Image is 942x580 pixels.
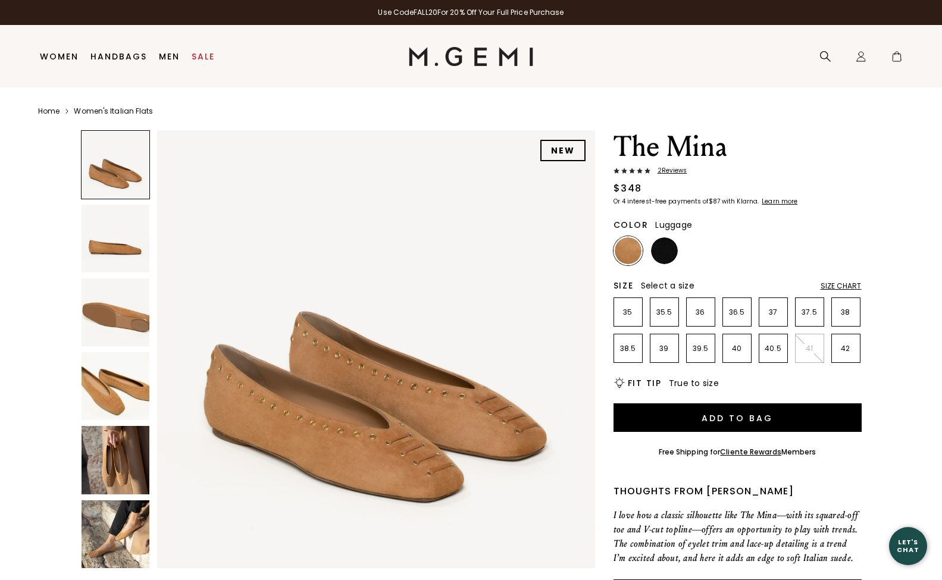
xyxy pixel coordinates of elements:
[628,378,662,388] h2: Fit Tip
[762,197,797,206] klarna-placement-style-cta: Learn more
[192,52,215,61] a: Sale
[832,344,860,353] p: 42
[74,106,153,116] a: Women's Italian Flats
[614,344,642,353] p: 38.5
[650,167,687,174] span: 2 Review s
[687,308,715,317] p: 36
[723,344,751,353] p: 40
[82,352,149,420] img: The Mina
[796,308,824,317] p: 37.5
[614,130,862,164] h1: The Mina
[615,237,641,264] img: Luggage
[614,403,862,432] button: Add to Bag
[159,52,180,61] a: Men
[761,198,797,205] a: Learn more
[614,484,862,499] div: Thoughts from [PERSON_NAME]
[82,500,149,568] img: The Mina
[614,167,862,177] a: 2Reviews
[614,281,634,290] h2: Size
[38,106,60,116] a: Home
[614,197,709,206] klarna-placement-style-body: Or 4 interest-free payments of
[723,308,751,317] p: 36.5
[687,344,715,353] p: 39.5
[614,508,862,565] p: I love how a classic silhouette like The Mina—with its squared-off toe and V-cut topline—offers a...
[659,447,816,457] div: Free Shipping for Members
[796,344,824,353] p: 41
[889,538,927,553] div: Let's Chat
[90,52,147,61] a: Handbags
[651,237,678,264] img: Black
[650,308,678,317] p: 35.5
[540,140,586,161] div: NEW
[832,308,860,317] p: 38
[641,280,694,291] span: Select a size
[40,52,79,61] a: Women
[614,181,642,196] div: $348
[650,344,678,353] p: 39
[759,308,787,317] p: 37
[614,308,642,317] p: 35
[722,197,761,206] klarna-placement-style-body: with Klarna
[82,205,149,272] img: The Mina
[409,47,533,66] img: M.Gemi
[614,220,649,230] h2: Color
[759,344,787,353] p: 40.5
[82,278,149,346] img: The Mina
[157,130,595,568] img: The Mina
[720,447,781,457] a: Cliente Rewards
[821,281,862,291] div: Size Chart
[655,219,692,231] span: Luggage
[669,377,719,389] span: True to size
[414,7,437,17] strong: FALL20
[82,426,149,494] img: The Mina
[709,197,720,206] klarna-placement-style-amount: $87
